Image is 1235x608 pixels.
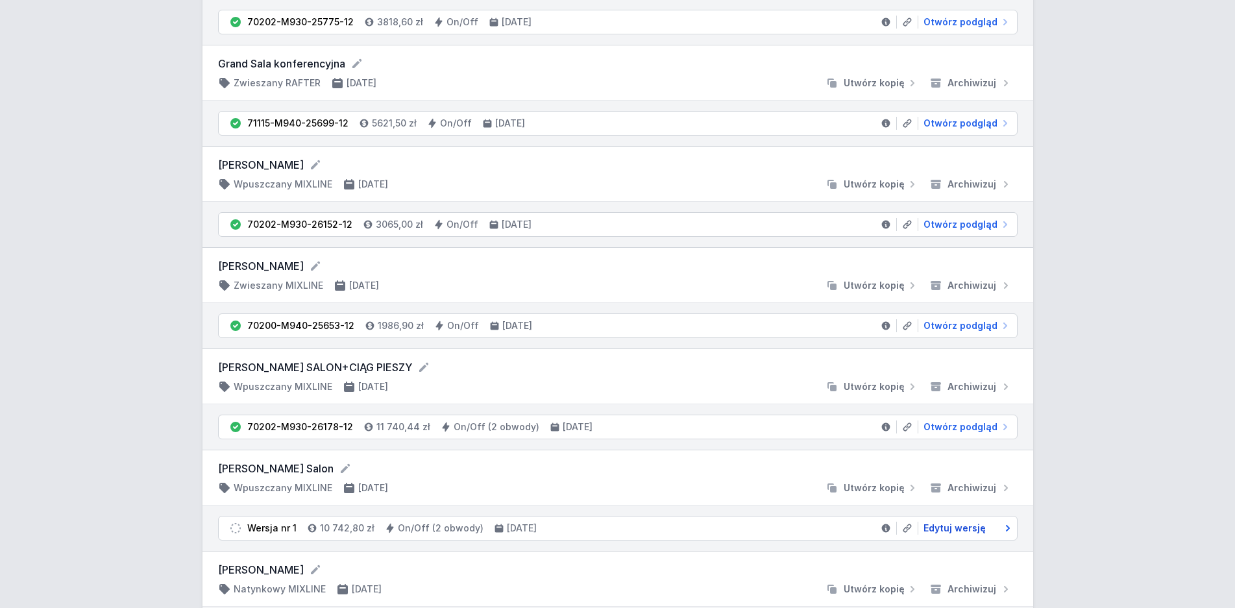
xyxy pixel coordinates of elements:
span: Otwórz podgląd [923,117,997,130]
a: Otwórz podgląd [918,420,1012,433]
h4: [DATE] [352,583,382,596]
a: Otwórz podgląd [918,16,1012,29]
h4: [DATE] [495,117,525,130]
form: [PERSON_NAME] [218,258,1018,274]
form: [PERSON_NAME] SALON+CIĄG PIESZY [218,359,1018,375]
span: Utwórz kopię [844,279,905,292]
div: Wersja nr 1 [247,522,297,535]
button: Edytuj nazwę projektu [309,158,322,171]
form: [PERSON_NAME] [218,562,1018,578]
a: Otwórz podgląd [918,319,1012,332]
span: Edytuj wersję [923,522,986,535]
h4: [DATE] [349,279,379,292]
button: Utwórz kopię [820,178,924,191]
h4: Wpuszczany MIXLINE [234,178,332,191]
h4: [DATE] [502,16,532,29]
div: 71115-M940-25699-12 [247,117,348,130]
button: Edytuj nazwę projektu [350,57,363,70]
h4: Zwieszany RAFTER [234,77,321,90]
span: Archiwizuj [948,279,996,292]
form: [PERSON_NAME] [218,157,1018,173]
div: 70202-M930-26152-12 [247,218,352,231]
form: Grand Sala konferencyjna [218,56,1018,71]
button: Archiwizuj [924,279,1018,292]
a: Otwórz podgląd [918,117,1012,130]
button: Archiwizuj [924,380,1018,393]
form: [PERSON_NAME] Salon [218,461,1018,476]
h4: [DATE] [563,420,593,433]
button: Utwórz kopię [820,77,924,90]
button: Archiwizuj [924,481,1018,494]
h4: 5621,50 zł [372,117,417,130]
span: Archiwizuj [948,380,996,393]
span: Otwórz podgląd [923,319,997,332]
h4: 11 740,44 zł [376,420,430,433]
h4: 3818,60 zł [377,16,423,29]
button: Utwórz kopię [820,279,924,292]
h4: Wpuszczany MIXLINE [234,481,332,494]
button: Utwórz kopię [820,380,924,393]
h4: 1986,90 zł [378,319,424,332]
h4: 10 742,80 zł [320,522,374,535]
h4: 3065,00 zł [376,218,423,231]
button: Utwórz kopię [820,481,924,494]
h4: On/Off (2 obwody) [398,522,483,535]
button: Edytuj nazwę projektu [309,563,322,576]
h4: Wpuszczany MIXLINE [234,380,332,393]
h4: On/Off [447,319,479,332]
h4: On/Off (2 obwody) [454,420,539,433]
button: Archiwizuj [924,583,1018,596]
a: Edytuj wersję [918,522,1012,535]
h4: [DATE] [347,77,376,90]
h4: [DATE] [502,218,532,231]
button: Utwórz kopię [820,583,924,596]
span: Archiwizuj [948,583,996,596]
div: 70202-M930-25775-12 [247,16,354,29]
h4: On/Off [446,16,478,29]
span: Utwórz kopię [844,77,905,90]
h4: On/Off [446,218,478,231]
h4: [DATE] [358,380,388,393]
img: draft.svg [229,522,242,535]
h4: [DATE] [358,178,388,191]
button: Archiwizuj [924,77,1018,90]
div: 70202-M930-26178-12 [247,420,353,433]
span: Otwórz podgląd [923,420,997,433]
span: Archiwizuj [948,481,996,494]
span: Archiwizuj [948,178,996,191]
button: Archiwizuj [924,178,1018,191]
span: Archiwizuj [948,77,996,90]
span: Utwórz kopię [844,380,905,393]
span: Utwórz kopię [844,481,905,494]
h4: [DATE] [507,522,537,535]
button: Edytuj nazwę projektu [417,361,430,374]
button: Edytuj nazwę projektu [339,462,352,475]
a: Otwórz podgląd [918,218,1012,231]
h4: [DATE] [502,319,532,332]
h4: Zwieszany MIXLINE [234,279,323,292]
div: 70200-M940-25653-12 [247,319,354,332]
h4: On/Off [440,117,472,130]
h4: [DATE] [358,481,388,494]
h4: Natynkowy MIXLINE [234,583,326,596]
button: Edytuj nazwę projektu [309,260,322,273]
span: Otwórz podgląd [923,218,997,231]
span: Otwórz podgląd [923,16,997,29]
span: Utwórz kopię [844,178,905,191]
span: Utwórz kopię [844,583,905,596]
